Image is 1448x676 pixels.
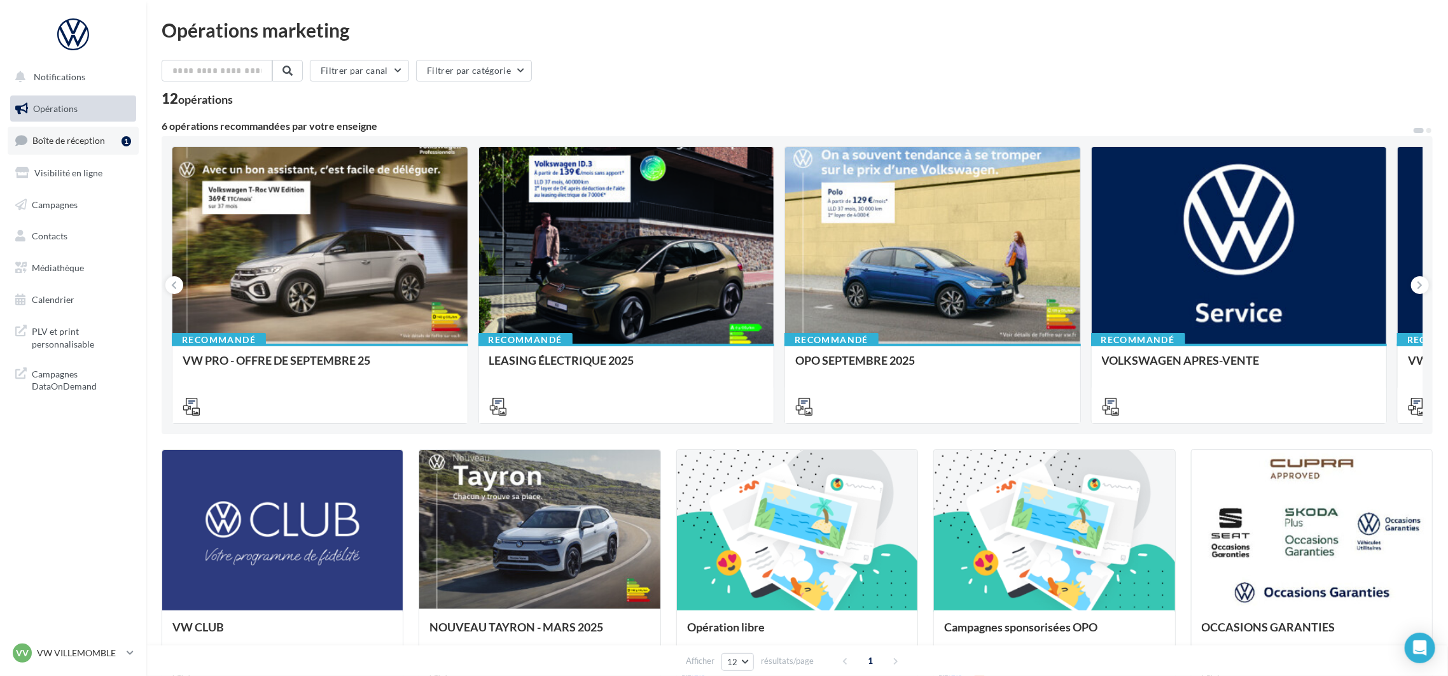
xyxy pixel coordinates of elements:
[8,192,139,218] a: Campagnes
[489,354,764,379] div: LEASING ÉLECTRIQUE 2025
[784,333,879,347] div: Recommandé
[686,655,714,667] span: Afficher
[37,647,122,659] p: VW VILLEMOMBLE
[32,135,105,146] span: Boîte de réception
[183,354,457,379] div: VW PRO - OFFRE DE SEPTEMBRE 25
[8,95,139,122] a: Opérations
[8,127,139,154] a: Boîte de réception1
[34,167,102,178] span: Visibilité en ligne
[761,655,814,667] span: résultats/page
[310,60,409,81] button: Filtrer par canal
[178,94,233,105] div: opérations
[429,621,650,646] div: NOUVEAU TAYRON - MARS 2025
[416,60,532,81] button: Filtrer par catégorie
[8,318,139,355] a: PLV et print personnalisable
[32,262,84,273] span: Médiathèque
[727,657,738,667] span: 12
[34,71,85,82] span: Notifications
[795,354,1070,379] div: OPO SEPTEMBRE 2025
[32,230,67,241] span: Contacts
[8,286,139,313] a: Calendrier
[32,294,74,305] span: Calendrier
[122,136,131,146] div: 1
[1102,354,1377,379] div: VOLKSWAGEN APRES-VENTE
[32,323,131,350] span: PLV et print personnalisable
[1091,333,1185,347] div: Recommandé
[172,621,393,646] div: VW CLUB
[8,223,139,250] a: Contacts
[721,653,754,671] button: 12
[172,333,266,347] div: Recommandé
[10,641,136,665] a: VV VW VILLEMOMBLE
[162,121,1412,131] div: 6 opérations recommandées par votre enseigne
[8,160,139,187] a: Visibilité en ligne
[8,64,134,90] button: Notifications
[32,365,131,393] span: Campagnes DataOnDemand
[162,20,1433,39] div: Opérations marketing
[478,333,573,347] div: Recommandé
[687,621,907,646] div: Opération libre
[162,92,233,106] div: 12
[1405,633,1435,663] div: Open Intercom Messenger
[16,647,29,659] span: VV
[32,199,78,209] span: Campagnes
[8,255,139,281] a: Médiathèque
[33,103,78,114] span: Opérations
[944,621,1164,646] div: Campagnes sponsorisées OPO
[1202,621,1422,646] div: OCCASIONS GARANTIES
[861,651,881,671] span: 1
[8,360,139,398] a: Campagnes DataOnDemand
